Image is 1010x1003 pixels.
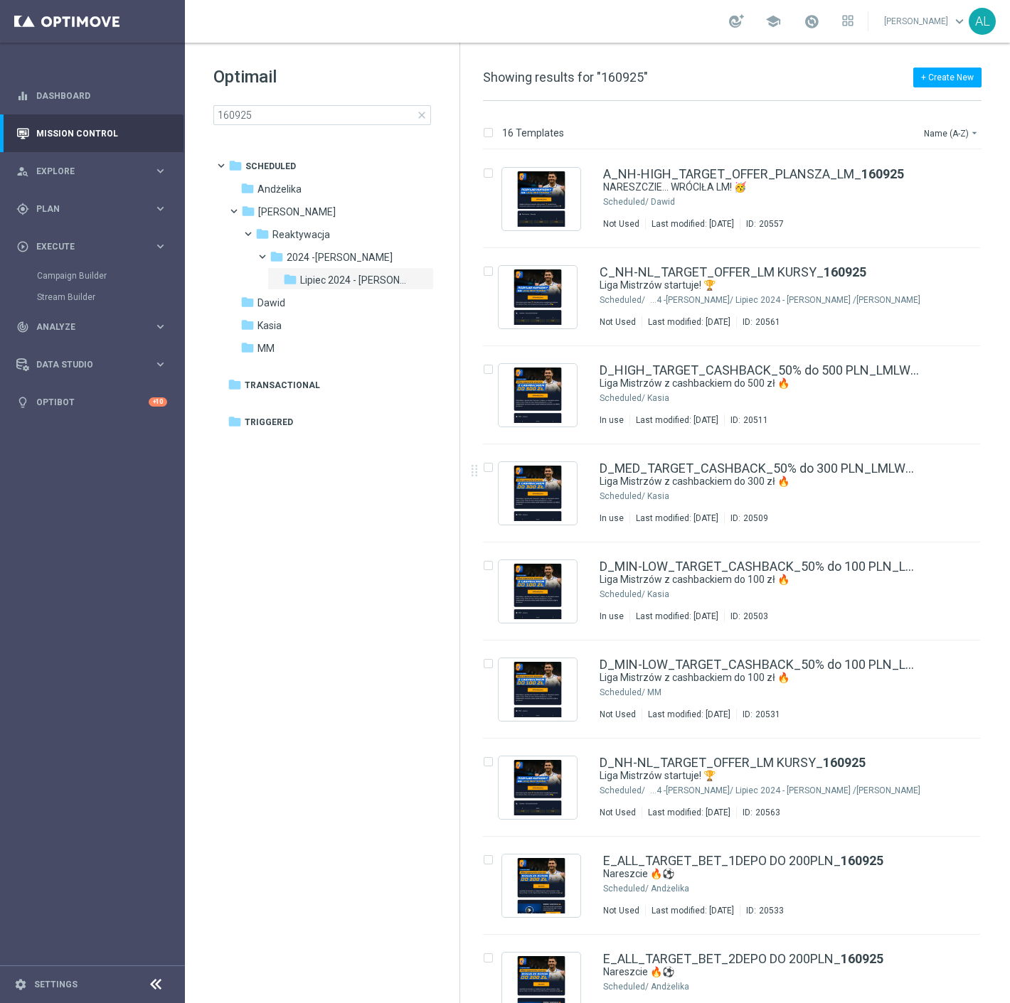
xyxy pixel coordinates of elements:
[755,316,780,328] div: 20561
[600,671,920,685] div: Liga Mistrzów z cashbackiem do 100 zł 🔥
[36,167,154,176] span: Explore
[600,490,645,502] div: Scheduled/
[16,359,168,370] button: Data Studio keyboard_arrow_right
[647,392,920,404] div: Scheduled/Kasia
[600,316,636,328] div: Not Used
[36,360,154,369] span: Data Studio
[16,90,168,102] button: equalizer Dashboard
[603,867,920,881] div: Nareszcie 🔥⚽
[16,203,29,215] i: gps_fixed
[600,279,920,292] div: Liga Mistrzów startuje! 🏆
[600,266,866,279] a: C_NH-NL_TARGET_OFFER_LM KURSY_160925
[16,240,29,253] i: play_circle_outline
[16,203,168,215] button: gps_fixed Plan keyboard_arrow_right
[469,640,1007,739] div: Press SPACE to select this row.
[600,658,920,671] a: D_MIN-LOW_TARGET_CASHBACK_50% do 100 PLN_LMLW_(1)
[755,709,780,720] div: 20531
[36,242,154,251] span: Execute
[16,321,168,333] div: track_changes Analyze keyboard_arrow_right
[759,905,784,916] div: 20533
[600,611,624,622] div: In use
[502,368,573,423] img: 20511.jpeg
[272,228,330,241] span: Reaktywacja
[506,171,577,227] img: 20557.jpeg
[740,905,784,916] div: ID:
[16,383,167,421] div: Optibot
[765,14,781,29] span: school
[255,227,270,241] i: folder
[16,397,168,408] button: lightbulb Optibot +10
[824,264,866,279] b: 160925
[603,981,649,992] div: Scheduled/
[16,321,29,333] i: track_changes
[270,250,284,264] i: folder
[759,218,784,230] div: 20557
[630,513,724,524] div: Last modified: [DATE]
[736,807,780,818] div: ID:
[600,377,888,390] a: Liga Mistrzów z cashbackiem do 500 zł 🔥
[16,165,29,178] i: person_search
[16,241,168,252] button: play_circle_outline Execute keyboard_arrow_right
[861,166,904,181] b: 160925
[600,475,888,488] a: Liga Mistrzów z cashbackiem do 300 zł 🔥
[16,358,154,371] div: Data Studio
[600,513,624,524] div: In use
[245,379,320,392] span: Transactional
[16,166,168,177] button: person_search Explore keyboard_arrow_right
[755,807,780,818] div: 20563
[743,611,768,622] div: 20503
[724,414,768,426] div: ID:
[603,905,639,916] div: Not Used
[16,165,154,178] div: Explore
[228,414,242,429] i: folder
[600,709,636,720] div: Not Used
[34,980,78,989] a: Settings
[600,377,920,390] div: Liga Mistrzów z cashbackiem do 500 zł 🔥
[154,202,167,215] i: keyboard_arrow_right
[647,687,920,698] div: Scheduled/MM
[600,785,645,796] div: Scheduled/
[16,396,29,409] i: lightbulb
[823,755,866,770] b: 160925
[603,883,649,894] div: Scheduled/
[502,269,573,325] img: 20561.jpeg
[502,760,573,815] img: 20563.jpeg
[600,756,866,769] a: D_NH-NL_TARGET_OFFER_LM KURSY_160925
[154,358,167,371] i: keyboard_arrow_right
[154,320,167,333] i: keyboard_arrow_right
[841,951,883,966] b: 160925
[841,853,883,868] b: 160925
[36,323,154,331] span: Analyze
[743,414,768,426] div: 20511
[16,90,29,102] i: equalizer
[647,589,920,600] div: Scheduled/Kasia
[240,318,255,332] i: folder
[603,854,883,867] a: E_ALL_TARGET_BET_1DEPO DO 200PLN_160925
[257,319,282,332] span: Kasia
[257,183,302,195] span: Andżelika
[37,286,184,308] div: Stream Builder
[36,383,149,421] a: Optibot
[603,168,904,181] a: A_NH-HIGH_TARGET_OFFER_PLANSZA_LM_160925
[240,295,255,309] i: folder
[600,687,645,698] div: Scheduled/
[502,127,564,139] p: 16 Templates
[603,196,649,208] div: Scheduled/
[600,560,920,573] a: D_MIN-LOW_TARGET_CASHBACK_50% do 100 PLN_LMLW_
[603,953,883,965] a: E_ALL_TARGET_BET_2DEPO DO 200PLN_160925
[923,124,982,141] button: Name (A-Z)arrow_drop_down
[647,785,920,796] div: Scheduled/Antoni L./Reaktywacja/2024 -Antoni/Lipiec 2024 - Antoni
[257,342,275,355] span: MM
[14,978,27,991] i: settings
[603,965,920,979] div: Nareszcie 🔥⚽
[469,444,1007,542] div: Press SPACE to select this row.
[600,671,888,685] a: Liga Mistrzów z cashbackiem do 100 zł 🔥
[647,294,920,306] div: Scheduled/Antoni L./Reaktywacja/2024 -Antoni/Lipiec 2024 - Antoni
[603,218,639,230] div: Not Used
[724,513,768,524] div: ID:
[36,205,154,213] span: Plan
[600,294,645,306] div: Scheduled/
[603,181,920,194] div: NARESZCZIE... WRÓCIŁA LM! 🥳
